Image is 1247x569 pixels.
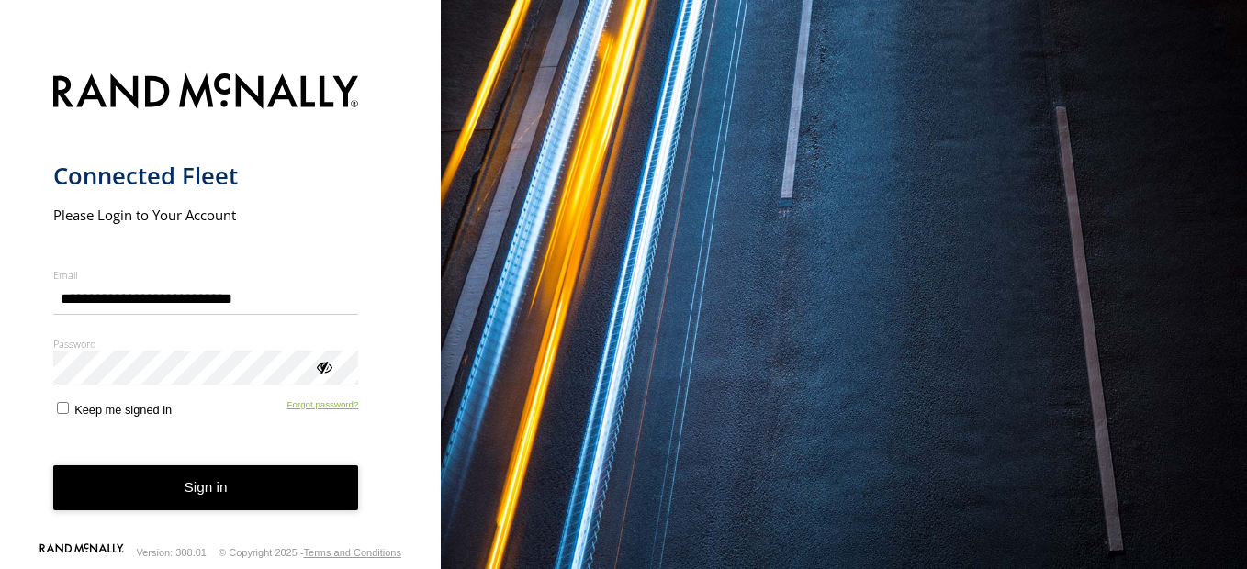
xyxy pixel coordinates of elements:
[53,206,359,224] h2: Please Login to Your Account
[287,399,359,417] a: Forgot password?
[314,357,332,375] div: ViewPassword
[53,62,388,541] form: main
[304,547,401,558] a: Terms and Conditions
[74,403,172,417] span: Keep me signed in
[53,465,359,510] button: Sign in
[53,337,359,351] label: Password
[219,547,401,558] div: © Copyright 2025 -
[39,543,124,562] a: Visit our Website
[57,402,69,414] input: Keep me signed in
[137,547,207,558] div: Version: 308.01
[53,70,359,117] img: Rand McNally
[53,268,359,282] label: Email
[53,161,359,191] h1: Connected Fleet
